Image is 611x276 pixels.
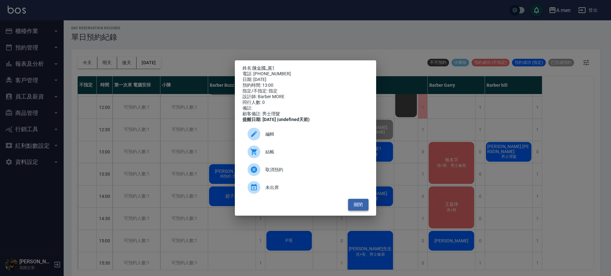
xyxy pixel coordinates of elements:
p: 姓名: [242,65,369,71]
span: 編輯 [265,131,363,138]
span: 未出席 [265,184,363,191]
div: 指定/不指定: 指定 [242,88,369,94]
a: 結帳 [242,143,369,161]
div: 備註: [242,105,369,111]
div: 顧客備註: 男士理髮 [242,111,369,117]
div: 同行人數: 0 [242,100,369,105]
a: 陳金國_展1 [252,65,275,71]
div: 取消預約 [242,161,369,178]
span: 結帳 [265,149,363,155]
div: 設計師: Barber MORE [242,94,369,100]
div: 電話: [PHONE_NUMBER] [242,71,369,77]
span: 取消預約 [265,166,363,173]
button: 關閉 [348,199,369,211]
div: 編輯 [242,125,369,143]
div: 提醒日期: [DATE] (undefined天前) [242,117,369,123]
div: 未出席 [242,178,369,196]
div: 日期: [DATE] [242,77,369,83]
div: 預約時間: 13:00 [242,83,369,88]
